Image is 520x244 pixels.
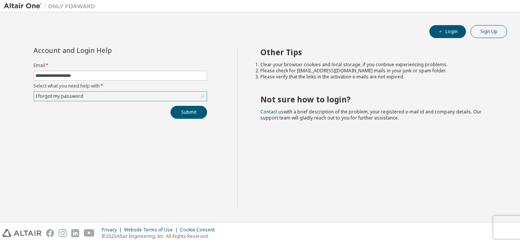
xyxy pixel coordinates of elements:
button: Submit [171,106,207,119]
label: Select what you need help with [33,83,207,89]
button: Login [429,25,466,38]
span: with a brief description of the problem, your registered e-mail id and company details. Our suppo... [260,108,482,121]
img: linkedin.svg [71,229,79,237]
li: Please verify that the links in the activation e-mails are not expired. [260,74,494,80]
div: I forgot my password [34,92,207,101]
img: instagram.svg [59,229,67,237]
img: Altair One [4,2,99,10]
button: Sign Up [471,25,507,38]
div: Website Terms of Use [124,227,180,233]
img: youtube.svg [84,229,95,237]
li: Clear your browser cookies and local storage, if you continue experiencing problems. [260,62,494,68]
a: Contact us [260,108,284,115]
div: Privacy [102,227,124,233]
div: I forgot my password [34,92,85,100]
label: Email [33,62,207,69]
li: Please check for [EMAIL_ADDRESS][DOMAIN_NAME] mails in your junk or spam folder. [260,68,494,74]
h2: Other Tips [260,47,494,57]
h2: Not sure how to login? [260,94,494,104]
img: facebook.svg [46,229,54,237]
img: altair_logo.svg [2,229,41,237]
p: © 2025 Altair Engineering, Inc. All Rights Reserved. [102,233,219,239]
div: Account and Login Help [33,47,172,53]
div: Cookie Consent [180,227,219,233]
